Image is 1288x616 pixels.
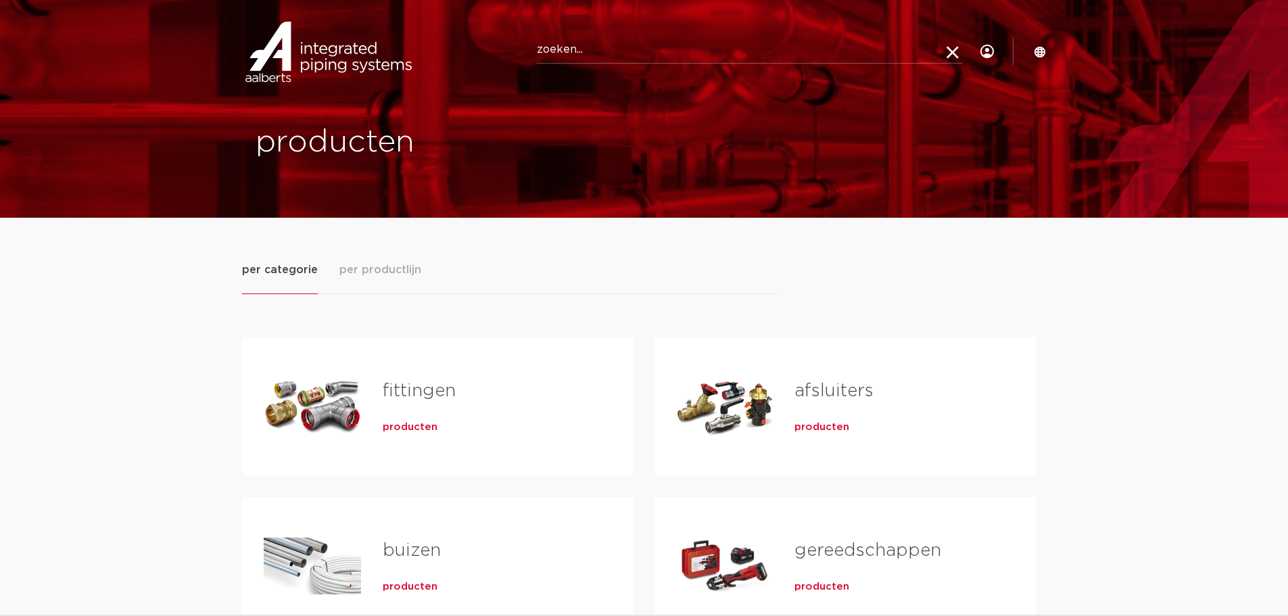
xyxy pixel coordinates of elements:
a: producten [794,580,849,594]
input: zoeken... [537,37,962,64]
span: per productlijn [339,262,421,278]
a: fittingen [383,382,456,400]
a: producten [383,580,437,594]
a: buizen [383,542,441,559]
a: producten [794,421,849,434]
a: gereedschappen [794,542,941,559]
h1: producten [256,121,638,164]
a: producten [383,421,437,434]
span: per categorie [242,262,318,278]
a: afsluiters [794,382,874,400]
